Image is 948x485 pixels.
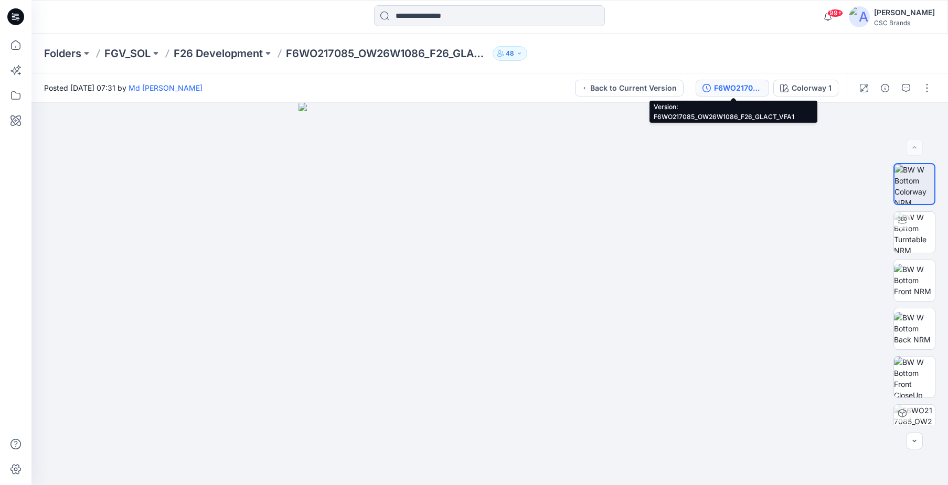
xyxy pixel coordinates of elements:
img: BW W Bottom Turntable NRM [894,212,935,253]
div: [PERSON_NAME] [874,6,935,19]
span: Posted [DATE] 07:31 by [44,82,203,93]
p: 48 [506,48,514,59]
img: BW W Bottom Front CloseUp NRM [894,357,935,397]
img: F6WO217085_OW26W1086_F26_GLACT_VFA1 Colorway 1 [894,405,935,446]
span: 99+ [827,9,843,17]
div: F6WO217085_OW26W1086_F26_GLACT_VFA1 [714,82,762,94]
img: BW W Bottom Front NRM [894,264,935,297]
button: F6WO217085_OW26W1086_F26_GLACT_VFA1 [696,80,769,96]
img: eyJhbGciOiJIUzI1NiIsImtpZCI6IjAiLCJzbHQiOiJzZXMiLCJ0eXAiOiJKV1QifQ.eyJkYXRhIjp7InR5cGUiOiJzdG9yYW... [299,103,681,485]
img: BW W Bottom Colorway NRM [894,164,934,204]
a: FGV_SOL [104,46,151,61]
div: Colorway 1 [792,82,832,94]
button: Details [877,80,893,96]
p: F6WO217085_OW26W1086_F26_GLACT [286,46,488,61]
a: Md [PERSON_NAME] [129,83,203,92]
img: BW W Bottom Back NRM [894,312,935,345]
div: CSC Brands [874,19,935,27]
button: 48 [493,46,527,61]
a: Folders [44,46,81,61]
button: Back to Current Version [575,80,684,96]
a: F26 Development [174,46,263,61]
button: Colorway 1 [773,80,838,96]
img: avatar [849,6,870,27]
